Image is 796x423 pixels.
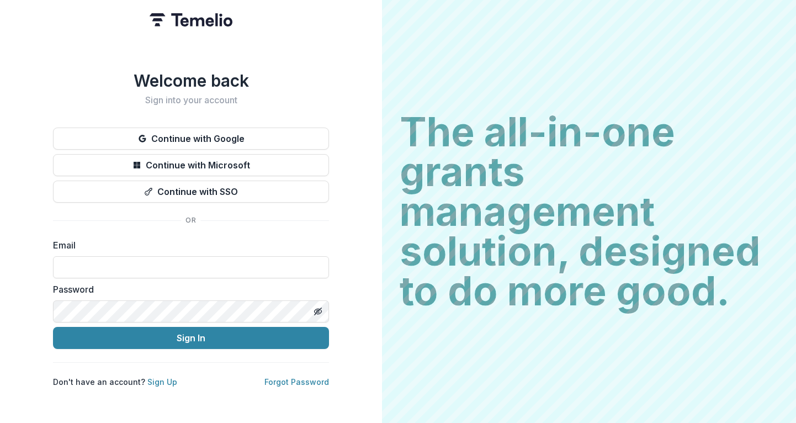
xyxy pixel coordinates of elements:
button: Continue with Google [53,128,329,150]
button: Sign In [53,327,329,349]
button: Toggle password visibility [309,303,327,320]
p: Don't have an account? [53,376,177,388]
a: Sign Up [147,377,177,387]
label: Password [53,283,322,296]
img: Temelio [150,13,232,27]
button: Continue with Microsoft [53,154,329,176]
h1: Welcome back [53,71,329,91]
a: Forgot Password [264,377,329,387]
label: Email [53,239,322,252]
h2: Sign into your account [53,95,329,105]
button: Continue with SSO [53,181,329,203]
